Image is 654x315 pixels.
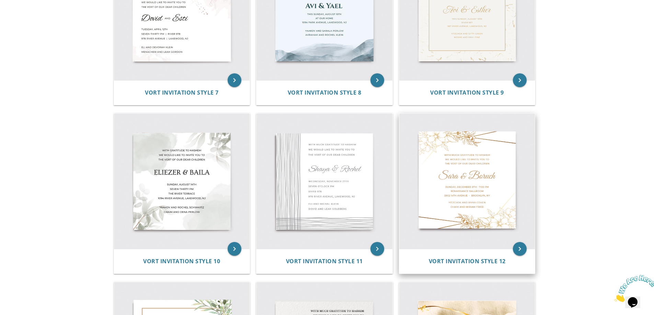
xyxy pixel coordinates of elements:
[513,73,527,87] a: keyboard_arrow_right
[370,73,384,87] a: keyboard_arrow_right
[228,242,241,256] a: keyboard_arrow_right
[513,242,527,256] a: keyboard_arrow_right
[143,258,220,265] a: Vort Invitation Style 10
[611,272,654,305] iframe: chat widget
[429,258,506,265] a: Vort Invitation Style 12
[288,89,362,96] span: Vort Invitation Style 8
[399,113,535,249] img: Vort Invitation Style 12
[3,3,45,30] img: Chat attention grabber
[256,113,392,249] img: Vort Invitation Style 11
[286,258,363,265] a: Vort Invitation Style 11
[430,89,504,96] a: Vort Invitation Style 9
[114,113,250,249] img: Vort Invitation Style 10
[288,89,362,96] a: Vort Invitation Style 8
[430,89,504,96] span: Vort Invitation Style 9
[370,242,384,256] a: keyboard_arrow_right
[145,89,219,96] span: Vort Invitation Style 7
[228,73,241,87] a: keyboard_arrow_right
[145,89,219,96] a: Vort Invitation Style 7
